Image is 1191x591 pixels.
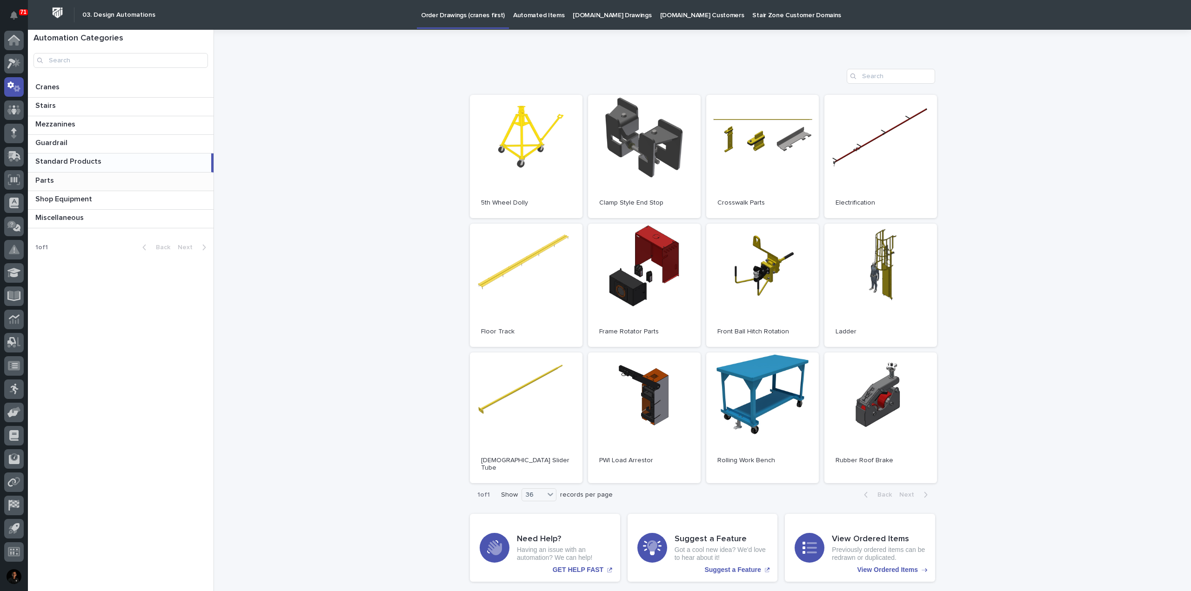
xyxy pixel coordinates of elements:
[35,100,58,110] p: Stairs
[706,352,819,484] a: Rolling Work Bench
[28,135,214,153] a: GuardrailGuardrail
[33,53,208,68] input: Search
[470,224,582,347] a: Floor Track
[706,224,819,347] a: Front Ball Hitch Rotation
[832,546,925,562] p: Previously ordered items can be redrawn or duplicated.
[857,566,918,574] p: View Ordered Items
[717,457,808,465] p: Rolling Work Bench
[481,199,571,207] p: 5th Wheel Dolly
[717,199,808,207] p: Crosswalk Parts
[28,236,55,259] p: 1 of 1
[628,514,778,582] a: Suggest a Feature
[150,244,170,251] span: Back
[35,174,56,185] p: Parts
[174,243,214,252] button: Next
[470,95,582,218] a: 5th Wheel Dolly
[899,491,920,498] span: Next
[35,212,86,222] p: Miscellaneous
[35,81,61,92] p: Cranes
[836,457,926,465] p: Rubber Roof Brake
[553,566,603,574] p: GET HELP FAST
[20,9,27,15] p: 71
[49,4,66,21] img: Workspace Logo
[872,491,892,498] span: Back
[35,137,69,147] p: Guardrail
[588,95,701,218] a: Clamp Style End Stop
[675,534,768,545] h3: Suggest a Feature
[501,491,518,499] p: Show
[517,534,610,545] h3: Need Help?
[824,352,937,484] a: Rubber Roof Brake
[470,484,497,506] p: 1 of 1
[856,491,896,499] button: Back
[4,6,24,25] button: Notifications
[28,98,214,116] a: StairsStairs
[517,546,610,562] p: Having an issue with an automation? We can help!
[33,33,208,44] h1: Automation Categories
[82,11,155,19] h2: 03. Design Automations
[522,490,544,500] div: 36
[599,328,689,336] p: Frame Rotator Parts
[832,534,925,545] h3: View Ordered Items
[28,153,214,172] a: Standard ProductsStandard Products
[675,546,768,562] p: Got a cool new idea? We'd love to hear about it!
[704,566,761,574] p: Suggest a Feature
[28,173,214,191] a: PartsParts
[599,199,689,207] p: Clamp Style End Stop
[896,491,935,499] button: Next
[28,210,214,228] a: MiscellaneousMiscellaneous
[28,191,214,210] a: Shop EquipmentShop Equipment
[35,118,77,129] p: Mezzanines
[135,243,174,252] button: Back
[470,352,582,484] a: [DEMOGRAPHIC_DATA] Slider Tube
[35,193,94,204] p: Shop Equipment
[35,155,103,166] p: Standard Products
[785,514,935,582] a: View Ordered Items
[836,328,926,336] p: Ladder
[836,199,926,207] p: Electrification
[12,11,24,26] div: Notifications71
[824,224,937,347] a: Ladder
[847,69,935,84] input: Search
[560,491,613,499] p: records per page
[178,244,198,251] span: Next
[588,352,701,484] a: PWI Load Arrestor
[4,567,24,586] button: users-avatar
[481,457,571,472] p: [DEMOGRAPHIC_DATA] Slider Tube
[706,95,819,218] a: Crosswalk Parts
[28,79,214,98] a: CranesCranes
[588,224,701,347] a: Frame Rotator Parts
[481,328,571,336] p: Floor Track
[717,328,808,336] p: Front Ball Hitch Rotation
[470,514,620,582] a: GET HELP FAST
[599,457,689,465] p: PWI Load Arrestor
[824,95,937,218] a: Electrification
[28,116,214,135] a: MezzaninesMezzanines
